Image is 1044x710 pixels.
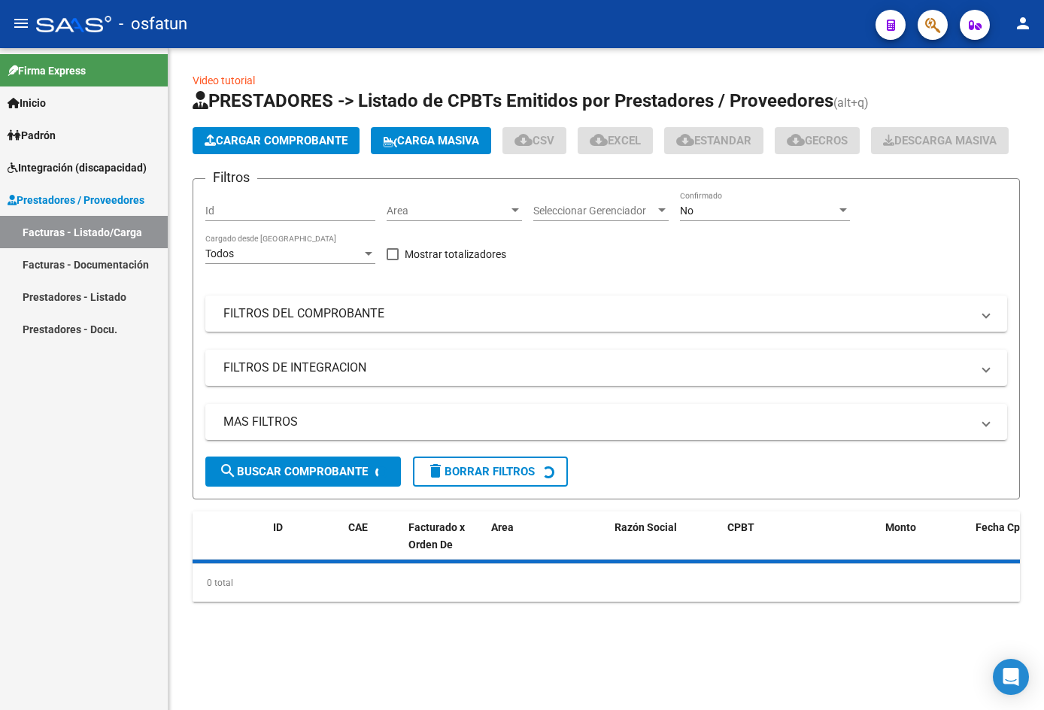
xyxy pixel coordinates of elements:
span: Carga Masiva [383,134,479,147]
datatable-header-cell: Monto [879,511,970,578]
mat-expansion-panel-header: FILTROS DEL COMPROBANTE [205,296,1007,332]
button: EXCEL [578,127,653,154]
app-download-masive: Descarga masiva de comprobantes (adjuntos) [871,127,1009,154]
datatable-header-cell: Fecha Cpbt [970,511,1037,578]
button: Gecros [775,127,860,154]
span: Borrar Filtros [426,465,535,478]
span: Cargar Comprobante [205,134,347,147]
span: Padrón [8,127,56,144]
button: Cargar Comprobante [193,127,360,154]
span: Area [491,521,514,533]
span: Integración (discapacidad) [8,159,147,176]
datatable-header-cell: Area [485,511,587,578]
a: Video tutorial [193,74,255,86]
datatable-header-cell: Razón Social [608,511,721,578]
h3: Filtros [205,167,257,188]
mat-panel-title: FILTROS DE INTEGRACION [223,360,971,376]
button: Descarga Masiva [871,127,1009,154]
span: Buscar Comprobante [219,465,368,478]
span: CAE [348,521,368,533]
mat-icon: cloud_download [514,131,533,149]
datatable-header-cell: ID [267,511,342,578]
datatable-header-cell: Facturado x Orden De [402,511,485,578]
span: (alt+q) [833,96,869,110]
span: CSV [514,134,554,147]
datatable-header-cell: CPBT [721,511,879,578]
datatable-header-cell: CAE [342,511,402,578]
mat-icon: delete [426,462,445,480]
mat-panel-title: MAS FILTROS [223,414,971,430]
mat-expansion-panel-header: MAS FILTROS [205,404,1007,440]
span: Todos [205,247,234,259]
mat-expansion-panel-header: FILTROS DE INTEGRACION [205,350,1007,386]
span: Monto [885,521,916,533]
mat-icon: cloud_download [787,131,805,149]
mat-panel-title: FILTROS DEL COMPROBANTE [223,305,971,322]
div: Open Intercom Messenger [993,659,1029,695]
button: Borrar Filtros [413,457,568,487]
span: Razón Social [615,521,677,533]
mat-icon: cloud_download [590,131,608,149]
span: Prestadores / Proveedores [8,192,144,208]
span: Firma Express [8,62,86,79]
span: EXCEL [590,134,641,147]
span: Fecha Cpbt [976,521,1030,533]
span: Estandar [676,134,751,147]
span: Seleccionar Gerenciador [533,205,655,217]
span: No [680,205,693,217]
button: CSV [502,127,566,154]
span: ID [273,521,283,533]
span: Descarga Masiva [883,134,997,147]
div: 0 total [193,564,1020,602]
mat-icon: menu [12,14,30,32]
button: Carga Masiva [371,127,491,154]
span: CPBT [727,521,754,533]
span: Facturado x Orden De [408,521,465,551]
mat-icon: search [219,462,237,480]
span: Area [387,205,508,217]
span: - osfatun [119,8,187,41]
span: PRESTADORES -> Listado de CPBTs Emitidos por Prestadores / Proveedores [193,90,833,111]
button: Estandar [664,127,763,154]
span: Mostrar totalizadores [405,245,506,263]
mat-icon: person [1014,14,1032,32]
span: Gecros [787,134,848,147]
span: Inicio [8,95,46,111]
button: Buscar Comprobante [205,457,401,487]
mat-icon: cloud_download [676,131,694,149]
